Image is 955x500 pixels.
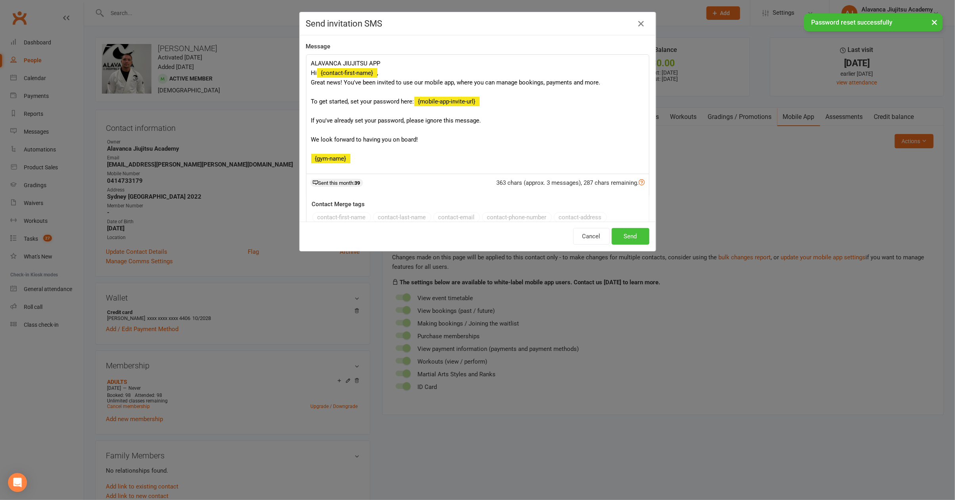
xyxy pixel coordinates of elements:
[355,180,360,186] strong: 39
[8,473,27,492] div: Open Intercom Messenger
[312,199,365,209] label: Contact Merge tags
[306,42,331,51] label: Message
[927,13,942,31] button: ×
[573,228,610,245] button: Cancel
[306,55,649,174] div: ALAVANCA JIUJITSU APP Hi , Great news! You've been invited to use our mobile app, where you can m...
[310,179,363,187] div: Sent this month:
[804,13,943,31] div: Password reset successfully
[497,178,645,188] div: 363 chars (approx. 3 messages), 287 chars remaining.
[612,228,649,245] button: Send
